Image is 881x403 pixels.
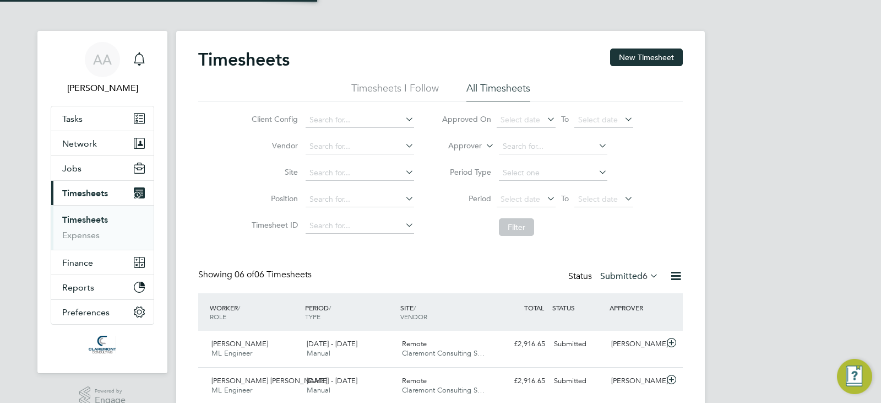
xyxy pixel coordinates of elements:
label: Period Type [442,167,491,177]
span: Remote [402,339,427,348]
label: Approver [432,141,482,152]
span: Manual [307,348,330,358]
div: SITE [398,298,493,326]
input: Search for... [306,112,414,128]
span: Network [62,138,97,149]
label: Approved On [442,114,491,124]
div: APPROVER [607,298,664,318]
a: AA[PERSON_NAME] [51,42,154,95]
button: Preferences [51,300,154,324]
label: Period [442,194,491,203]
span: Claremont Consulting S… [402,348,485,358]
div: Timesheets [51,205,154,250]
input: Search for... [499,139,607,154]
div: PERIOD [302,298,398,326]
label: Submitted [600,271,659,282]
span: ROLE [210,312,226,321]
label: Position [248,194,298,203]
span: Timesheets [62,188,108,198]
span: [DATE] - [DATE] [307,376,357,385]
span: Powered by [95,386,126,396]
div: Showing [198,269,314,281]
span: VENDOR [400,312,427,321]
label: Client Config [248,114,298,124]
span: TYPE [305,312,320,321]
div: £2,916.65 [492,335,550,353]
button: Filter [499,218,534,236]
span: / [414,303,416,312]
span: TOTAL [524,303,544,312]
span: / [238,303,240,312]
img: claremontconsulting1-logo-retina.png [89,336,116,353]
div: Submitted [550,372,607,390]
a: Go to home page [51,336,154,353]
button: Reports [51,275,154,299]
span: Select date [578,115,618,125]
a: Expenses [62,230,100,240]
span: 06 of [235,269,254,280]
h2: Timesheets [198,49,290,71]
input: Search for... [306,218,414,234]
span: [DATE] - [DATE] [307,339,357,348]
span: Remote [402,376,427,385]
span: Afzal Ahmed [51,82,154,95]
span: Manual [307,385,330,395]
div: £2,916.65 [492,372,550,390]
div: STATUS [550,298,607,318]
span: [PERSON_NAME] [211,339,268,348]
div: WORKER [207,298,302,326]
button: Engage Resource Center [837,359,872,394]
span: Jobs [62,163,81,174]
button: Timesheets [51,181,154,205]
span: Select date [501,115,540,125]
span: Select date [501,194,540,204]
div: [PERSON_NAME] [607,372,664,390]
input: Search for... [306,165,414,181]
div: [PERSON_NAME] [607,335,664,353]
span: [PERSON_NAME] [PERSON_NAME] [211,376,327,385]
span: Select date [578,194,618,204]
span: 6 [643,271,648,282]
li: Timesheets I Follow [351,82,439,101]
div: Submitted [550,335,607,353]
div: Status [568,269,661,284]
span: / [329,303,331,312]
label: Timesheet ID [248,220,298,230]
input: Search for... [306,192,414,207]
label: Vendor [248,141,298,151]
span: Preferences [62,307,110,318]
span: ML Engineer [211,385,252,395]
span: Reports [62,282,94,293]
button: Jobs [51,156,154,180]
span: Finance [62,257,93,268]
input: Search for... [306,139,414,154]
span: Claremont Consulting S… [402,385,485,395]
span: To [558,112,572,126]
span: Tasks [62,114,83,124]
a: Tasks [51,106,154,131]
span: ML Engineer [211,348,252,358]
label: Site [248,167,298,177]
button: Network [51,131,154,155]
input: Select one [499,165,607,181]
span: 06 Timesheets [235,269,312,280]
button: New Timesheet [610,49,683,66]
li: All Timesheets [466,82,530,101]
nav: Main navigation [37,31,167,373]
span: AA [93,52,112,67]
a: Timesheets [62,214,108,225]
span: To [558,191,572,206]
button: Finance [51,250,154,275]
